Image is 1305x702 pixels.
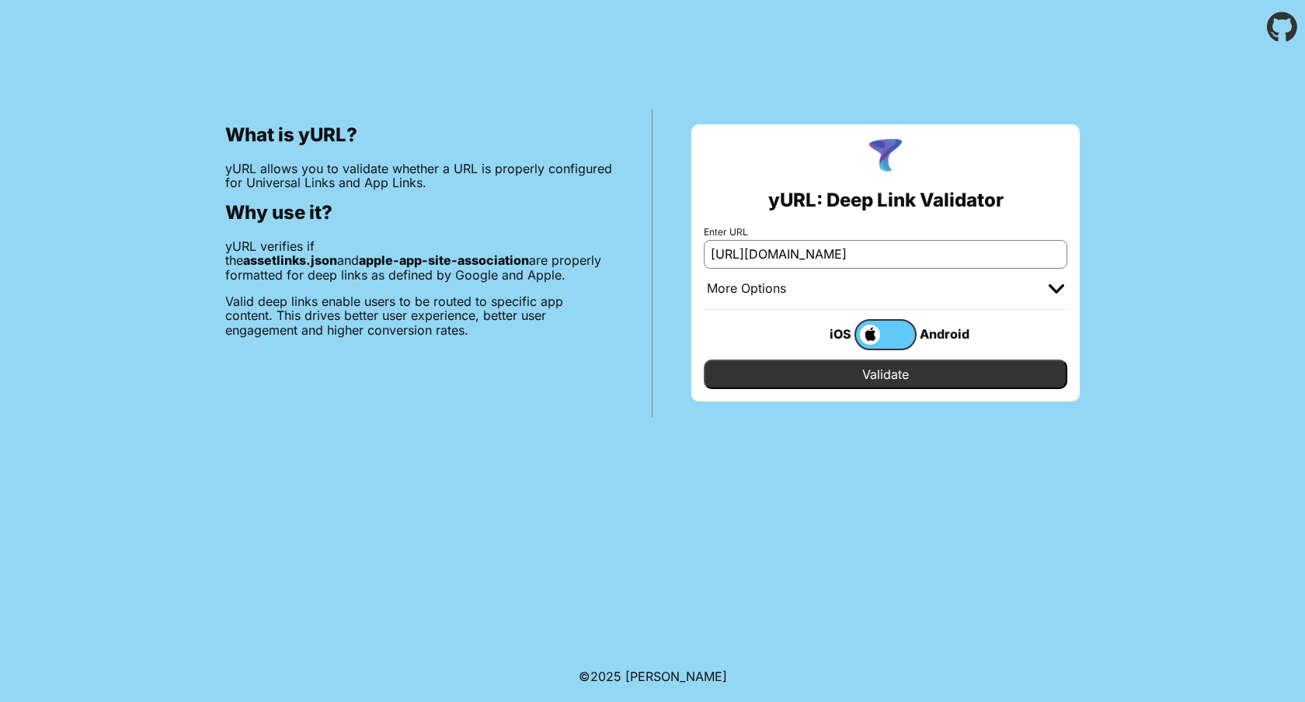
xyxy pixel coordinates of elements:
label: Enter URL [704,227,1067,238]
h2: Why use it? [225,202,613,224]
span: 2025 [590,669,621,684]
h2: yURL: Deep Link Validator [768,189,1004,211]
p: yURL verifies if the and are properly formatted for deep links as defined by Google and Apple. [225,239,613,282]
h2: What is yURL? [225,124,613,146]
p: Valid deep links enable users to be routed to specific app content. This drives better user exper... [225,294,613,337]
b: apple-app-site-association [359,252,529,268]
p: yURL allows you to validate whether a URL is properly configured for Universal Links and App Links. [225,162,613,190]
b: assetlinks.json [243,252,337,268]
input: Validate [704,360,1067,389]
div: Android [917,324,979,344]
img: chevron [1049,284,1064,294]
a: Michael Ibragimchayev's Personal Site [625,669,727,684]
footer: © [579,651,727,702]
input: e.g. https://app.chayev.com/xyx [704,240,1067,268]
div: More Options [707,281,786,297]
div: iOS [792,324,854,344]
img: yURL Logo [865,137,906,177]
